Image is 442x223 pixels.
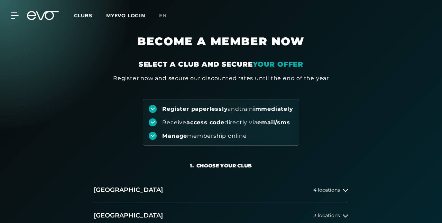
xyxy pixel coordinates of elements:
[196,163,252,169] font: Choose your club
[186,119,224,126] font: access code
[313,187,316,193] font: 4
[159,12,167,19] font: en
[253,60,303,68] font: YOUR OFFER
[137,35,304,48] font: BECOME A MEMBER NOW
[253,106,293,112] font: immediately
[314,212,316,219] font: 3
[224,119,258,126] font: directly via
[190,163,194,169] font: 1.
[257,119,290,126] font: email/sms
[94,186,163,194] font: [GEOGRAPHIC_DATA]
[139,60,253,68] font: SELECT A CLUB AND SECURE
[318,212,340,219] font: locations
[113,75,329,81] font: Register now and secure our discounted rates until the end of the year
[106,12,145,19] a: MYEVO LOGIN
[74,12,106,19] a: Clubs
[74,12,92,19] font: Clubs
[162,133,187,139] font: Manage
[94,177,348,203] button: [GEOGRAPHIC_DATA]4 locations
[228,106,239,112] font: and
[318,187,340,193] font: locations
[159,12,175,20] a: en
[162,106,228,112] font: Register paperlessly
[162,119,186,126] font: Receive
[94,212,163,219] font: [GEOGRAPHIC_DATA]
[239,106,253,112] font: train
[187,133,247,139] font: membership online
